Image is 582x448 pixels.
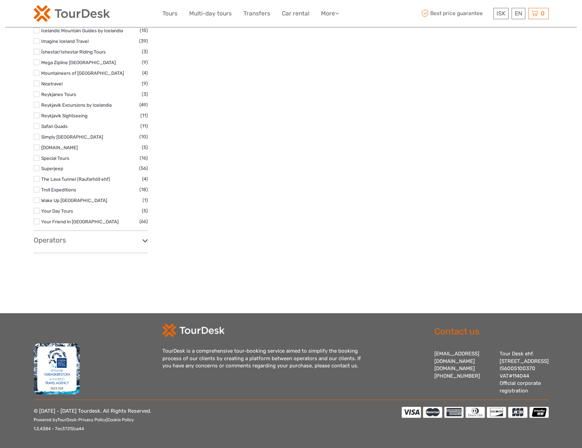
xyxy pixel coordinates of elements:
[41,187,76,192] a: Troll Expeditions
[41,208,73,214] a: Your Day Tours
[41,166,63,171] a: Superjeep
[139,133,148,141] span: (10)
[162,347,368,369] div: TourDesk is a comprehensive tour-booking service aimed to simplify the booking process of our cli...
[139,164,148,172] span: (56)
[140,154,148,162] span: (16)
[41,198,107,203] a: Wake Up [GEOGRAPHIC_DATA]
[107,417,134,422] a: Cookie Policy
[321,9,339,19] a: More
[34,407,151,433] p: © [DATE] - [DATE] Tourdesk. All Rights Reserved.
[41,38,89,44] a: Imagine Iceland Travel
[41,81,62,86] a: Nicetravel
[41,28,123,33] a: Icelandic Mountain Guides by Icelandia
[142,48,148,56] span: (3)
[142,90,148,98] span: (3)
[139,37,148,45] span: (39)
[142,175,148,183] span: (4)
[139,217,148,225] span: (66)
[41,176,110,182] a: The Lava Tunnel (Raufarhóll ehf)
[34,417,134,422] small: Powered by - |
[189,9,232,19] a: Multi-day tours
[34,236,148,244] h3: Operators
[34,343,80,394] img: fms.png
[402,407,549,418] img: accepted cards
[500,350,549,394] div: Tour Desk ehf. [STREET_ADDRESS] IS6005100370 VAT#114044
[142,207,148,215] span: (5)
[41,123,68,129] a: Safari Quads
[500,380,541,393] a: Official corporate registration
[41,145,78,150] a: [DOMAIN_NAME]
[140,26,148,34] span: (15)
[540,10,546,17] span: 0
[142,143,148,151] span: (5)
[140,111,148,119] span: (11)
[41,219,118,224] a: Your Friend in [GEOGRAPHIC_DATA]
[57,417,76,422] a: TourDesk
[162,9,178,19] a: Tours
[140,122,148,130] span: (11)
[142,80,148,87] span: (9)
[512,8,525,19] div: EN
[41,49,106,55] a: Íshestar/Ishestar Riding Tours
[420,8,492,19] span: Best price guarantee
[243,9,270,19] a: Transfers
[142,196,148,204] span: (1)
[142,69,148,77] span: (4)
[41,70,124,76] a: Mountaineers of [GEOGRAPHIC_DATA]
[162,323,225,337] img: td-logo-white.png
[142,58,148,66] span: (9)
[434,365,475,372] a: [DOMAIN_NAME]
[497,10,505,17] span: ISK
[34,5,110,22] img: 120-15d4194f-c635-41b9-a512-a3cb382bfb57_logo_small.png
[41,134,103,140] a: Simply [GEOGRAPHIC_DATA]
[41,102,112,108] a: Reykjavik Excursions by Icelandia
[34,426,84,431] small: 1.2.4384 - 7ec37212ca44
[434,350,493,394] div: [EMAIL_ADDRESS][DOMAIN_NAME] [PHONE_NUMBER]
[78,417,106,422] a: Privacy Policy
[282,9,309,19] a: Car rental
[139,186,148,193] span: (18)
[41,113,88,118] a: Reykjavik Sightseeing
[41,155,69,161] a: Special Tours
[41,60,116,65] a: Mega Zipline [GEOGRAPHIC_DATA]
[41,92,76,97] a: Reykjanes Tours
[434,326,549,337] h2: Contact us
[139,101,148,109] span: (49)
